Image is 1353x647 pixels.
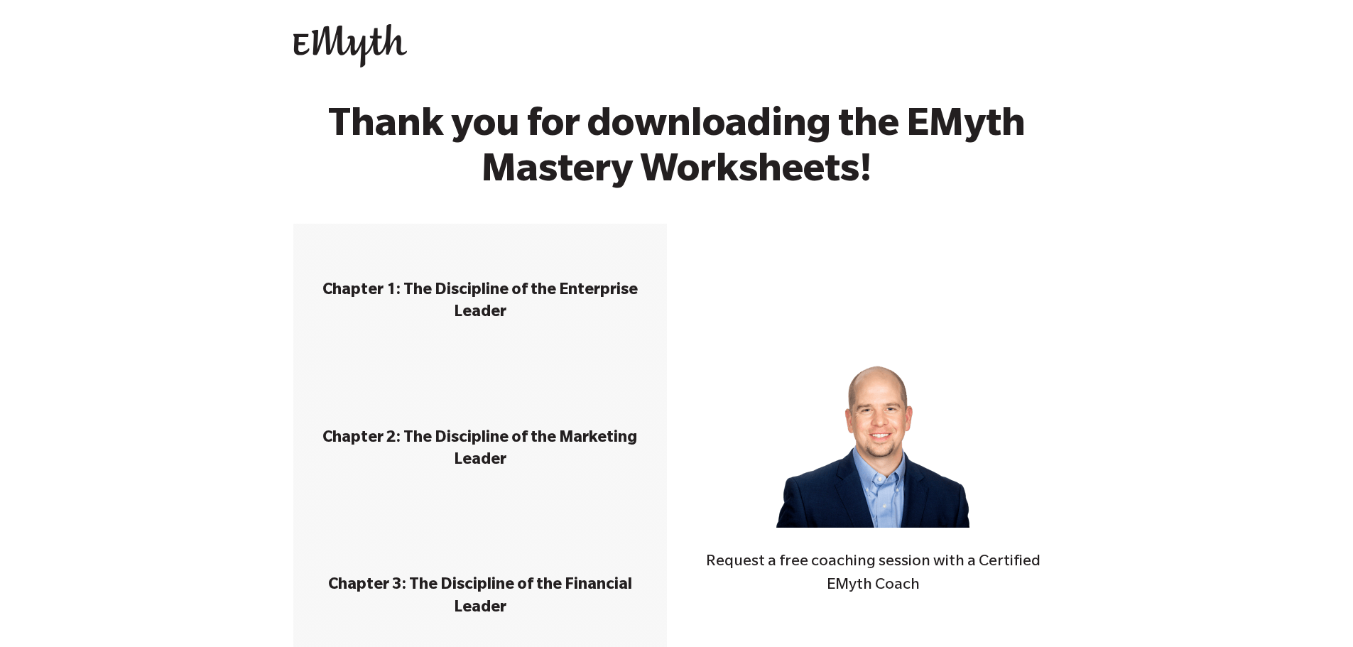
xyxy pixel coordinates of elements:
h2: Thank you for downloading the EMyth Mastery Worksheets! [290,107,1064,197]
h3: Chapter 3: The Discipline of the Financial Leader [315,575,646,619]
img: Jon_Slater_web [776,335,969,528]
iframe: Chat Widget [1282,579,1353,647]
h3: Chapter 1: The Discipline of the Enterprise Leader [315,281,646,325]
h4: Request a free coaching session with a Certified EMyth Coach [686,551,1060,599]
h3: Chapter 2: The Discipline of the Marketing Leader [315,428,646,472]
img: EMyth [293,24,407,68]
